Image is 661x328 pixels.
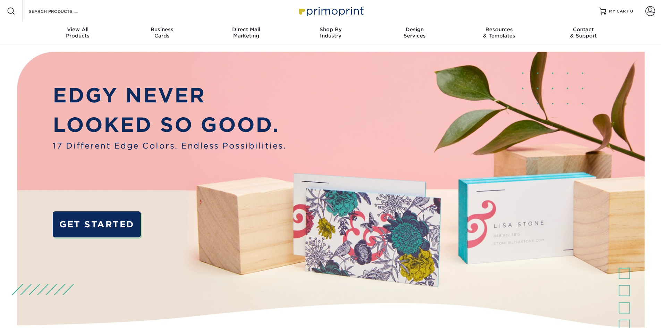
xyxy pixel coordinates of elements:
div: Products [36,26,120,39]
a: Direct MailMarketing [204,22,288,44]
span: 17 Different Edge Colors. Endless Possibilities. [53,140,286,152]
input: SEARCH PRODUCTS..... [28,7,96,15]
div: Marketing [204,26,288,39]
span: Design [373,26,457,33]
a: Shop ByIndustry [288,22,373,44]
span: Business [120,26,204,33]
a: View AllProducts [36,22,120,44]
a: Resources& Templates [457,22,541,44]
div: Cards [120,26,204,39]
p: EDGY NEVER [53,81,286,110]
span: Contact [541,26,626,33]
a: BusinessCards [120,22,204,44]
a: Contact& Support [541,22,626,44]
span: MY CART [609,8,629,14]
span: Resources [457,26,541,33]
img: Primoprint [296,3,365,18]
span: Shop By [288,26,373,33]
span: View All [36,26,120,33]
p: LOOKED SO GOOD. [53,110,286,140]
span: 0 [630,9,633,14]
div: & Templates [457,26,541,39]
a: GET STARTED [53,211,141,237]
div: & Support [541,26,626,39]
div: Industry [288,26,373,39]
div: Services [373,26,457,39]
a: DesignServices [373,22,457,44]
span: Direct Mail [204,26,288,33]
